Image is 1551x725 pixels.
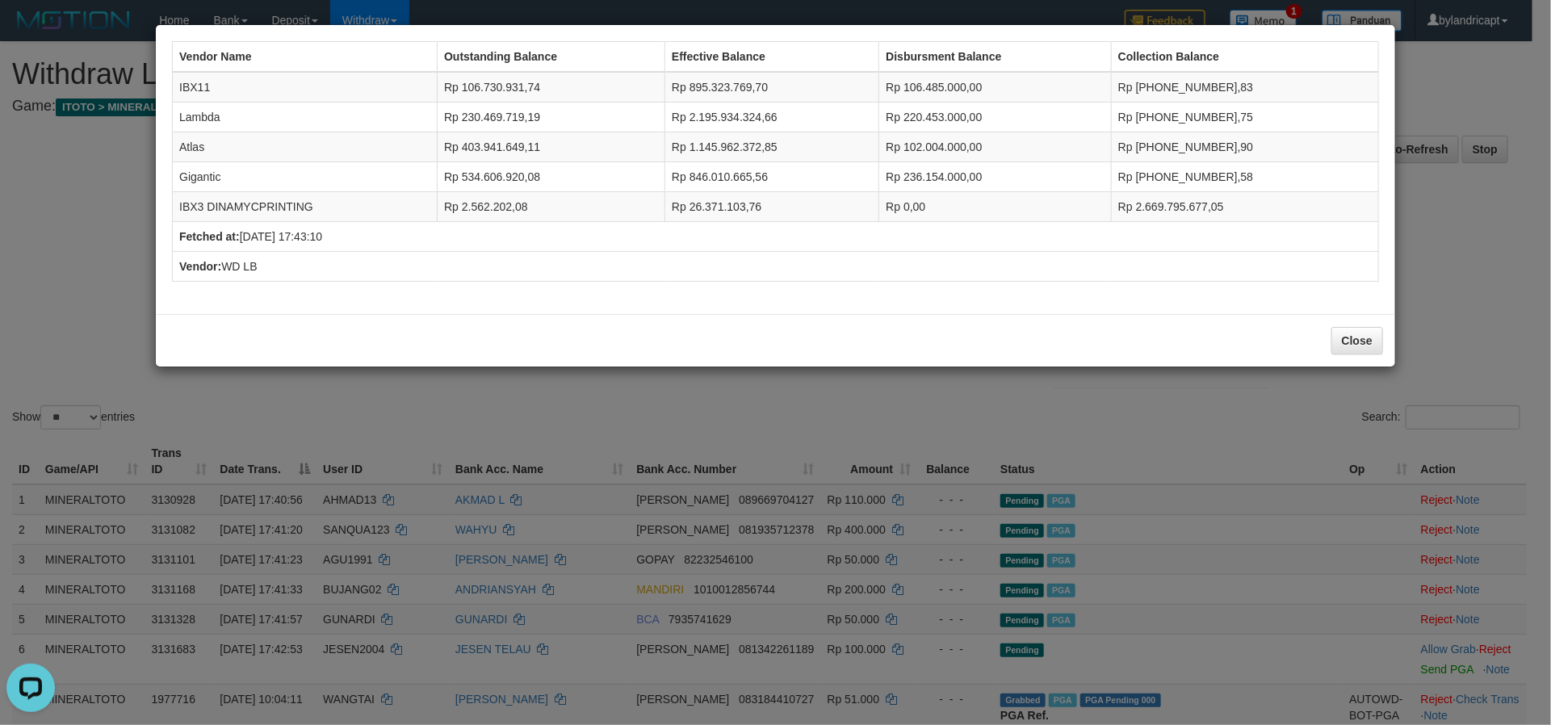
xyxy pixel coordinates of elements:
td: Rp 26.371.103,76 [665,192,879,222]
b: Vendor: [179,260,221,273]
th: Collection Balance [1111,42,1378,73]
td: Rp [PHONE_NUMBER],90 [1111,132,1378,162]
td: Rp [PHONE_NUMBER],58 [1111,162,1378,192]
td: Rp 220.453.000,00 [879,103,1112,132]
td: Rp 106.730.931,74 [438,72,665,103]
b: Fetched at: [179,230,240,243]
th: Effective Balance [665,42,879,73]
td: Rp 106.485.000,00 [879,72,1112,103]
td: Rp 236.154.000,00 [879,162,1112,192]
td: Rp [PHONE_NUMBER],83 [1111,72,1378,103]
td: Atlas [173,132,438,162]
td: Rp 2.669.795.677,05 [1111,192,1378,222]
button: Open LiveChat chat widget [6,6,55,55]
td: Rp 1.145.962.372,85 [665,132,879,162]
td: Rp 534.606.920,08 [438,162,665,192]
td: Lambda [173,103,438,132]
th: Disbursment Balance [879,42,1112,73]
th: Vendor Name [173,42,438,73]
th: Outstanding Balance [438,42,665,73]
td: [DATE] 17:43:10 [173,222,1379,252]
td: Rp 230.469.719,19 [438,103,665,132]
td: Rp 895.323.769,70 [665,72,879,103]
td: Rp 403.941.649,11 [438,132,665,162]
td: Rp 102.004.000,00 [879,132,1112,162]
td: Rp 0,00 [879,192,1112,222]
td: IBX11 [173,72,438,103]
td: Rp 2.562.202,08 [438,192,665,222]
button: Close [1331,327,1383,354]
td: Rp [PHONE_NUMBER],75 [1111,103,1378,132]
td: IBX3 DINAMYCPRINTING [173,192,438,222]
td: Rp 2.195.934.324,66 [665,103,879,132]
td: Rp 846.010.665,56 [665,162,879,192]
td: WD LB [173,252,1379,282]
td: Gigantic [173,162,438,192]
